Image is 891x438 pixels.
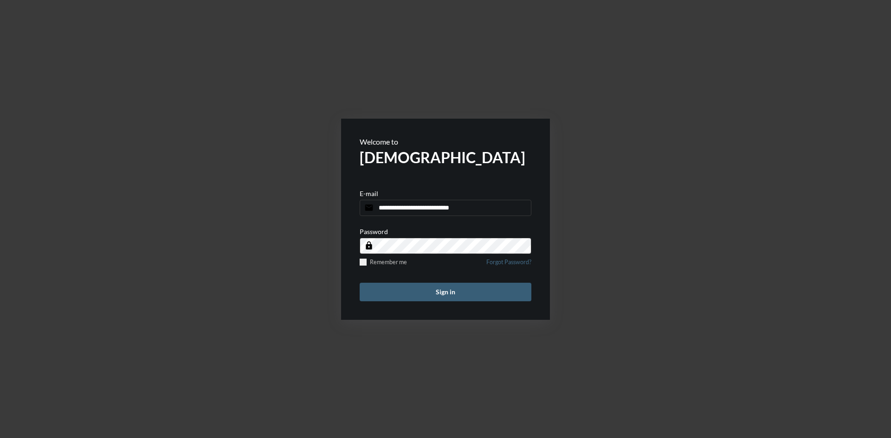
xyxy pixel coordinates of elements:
[360,190,378,197] p: E-mail
[486,259,531,271] a: Forgot Password?
[360,137,531,146] p: Welcome to
[360,148,531,166] h2: [DEMOGRAPHIC_DATA]
[360,283,531,301] button: Sign in
[360,228,388,235] p: Password
[360,259,407,266] label: Remember me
